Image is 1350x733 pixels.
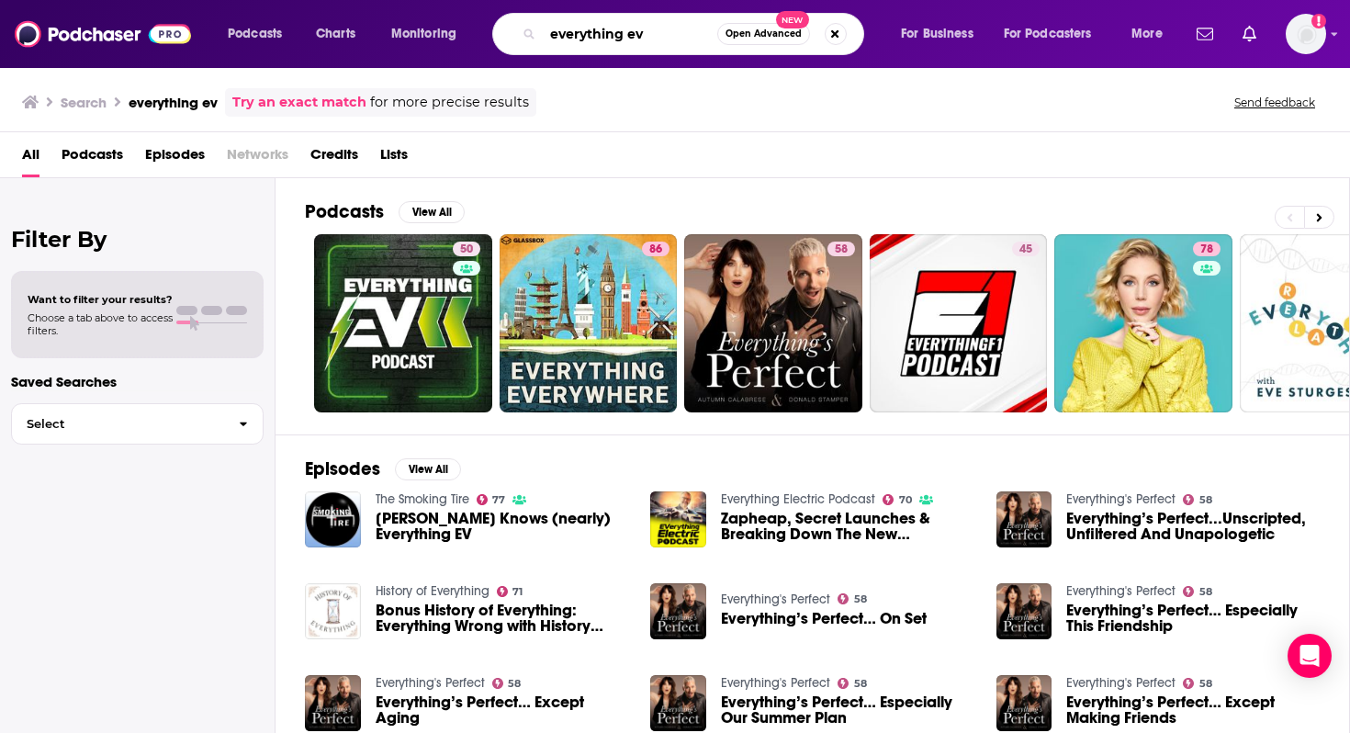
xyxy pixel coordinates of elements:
span: For Business [901,21,973,47]
button: Send feedback [1229,95,1321,110]
a: Show notifications dropdown [1235,18,1264,50]
span: Zapheap, Secret Launches & Breaking Down The New [PERSON_NAME]! | Everything Electric Podcast [721,511,974,542]
span: 58 [854,680,867,688]
img: Everything’s Perfect… On Set [650,583,706,639]
button: open menu [888,19,996,49]
a: Zapheap, Secret Launches & Breaking Down The New EV Grant! | Everything Electric Podcast [650,491,706,547]
div: Open Intercom Messenger [1288,634,1332,678]
h3: Search [61,94,107,111]
img: Everything’s Perfect… Especially This Friendship [996,583,1052,639]
a: Kyle Conner Knows (nearly) Everything EV [376,511,629,542]
a: Bonus History of Everything: Everything Wrong with History Channels Vikings Youtube Episode [305,583,361,639]
a: 77 [477,494,506,505]
a: All [22,140,39,177]
input: Search podcasts, credits, & more... [543,19,717,49]
a: Charts [304,19,366,49]
a: 45 [870,234,1048,412]
span: 58 [1199,496,1212,504]
img: User Profile [1286,14,1326,54]
button: Open AdvancedNew [717,23,810,45]
a: Everything’s Perfect...Unscripted, Unfiltered And Unapologetic [1066,511,1320,542]
a: Everything’s Perfect… Except Aging [376,694,629,726]
a: Everything’s Perfect… Especially Our Summer Plan [650,675,706,731]
a: 45 [1012,242,1040,256]
a: Everything’s Perfect… Especially This Friendship [1066,603,1320,634]
a: Everything's Perfect [1066,583,1176,599]
a: The Smoking Tire [376,491,469,507]
span: Monitoring [391,21,456,47]
a: History of Everything [376,583,489,599]
img: Podchaser - Follow, Share and Rate Podcasts [15,17,191,51]
span: 50 [460,241,473,259]
button: Show profile menu [1286,14,1326,54]
a: 86 [642,242,669,256]
span: Logged in as amandalamPR [1286,14,1326,54]
a: 58 [684,234,862,412]
a: Everything’s Perfect… Except Making Friends [1066,694,1320,726]
img: Everything’s Perfect...Unscripted, Unfiltered And Unapologetic [996,491,1052,547]
a: Show notifications dropdown [1189,18,1221,50]
span: 77 [492,496,505,504]
span: 58 [854,595,867,603]
a: Episodes [145,140,205,177]
a: 58 [1183,586,1212,597]
span: 86 [649,241,662,259]
span: 78 [1200,241,1213,259]
span: Want to filter your results? [28,293,173,306]
span: New [776,11,809,28]
span: 58 [508,680,521,688]
a: 58 [827,242,855,256]
a: Lists [380,140,408,177]
a: Everything’s Perfect… On Set [721,611,927,626]
img: Everything’s Perfect… Except Making Friends [996,675,1052,731]
a: 58 [1183,678,1212,689]
span: Choose a tab above to access filters. [28,311,173,337]
a: Everything’s Perfect… Except Aging [305,675,361,731]
a: 58 [492,678,522,689]
a: 78 [1054,234,1232,412]
a: Everything's Perfect [721,592,830,607]
a: Kyle Conner Knows (nearly) Everything EV [305,491,361,547]
svg: Add a profile image [1311,14,1326,28]
button: View All [399,201,465,223]
span: More [1131,21,1163,47]
a: 58 [1183,494,1212,505]
span: 58 [1199,680,1212,688]
button: open menu [378,19,480,49]
p: Saved Searches [11,373,264,390]
a: EpisodesView All [305,457,461,480]
a: Everything's Perfect [721,675,830,691]
span: Charts [316,21,355,47]
button: Select [11,403,264,445]
a: 58 [838,593,867,604]
span: Podcasts [62,140,123,177]
span: Open Advanced [726,29,802,39]
a: PodcastsView All [305,200,465,223]
a: Everything’s Perfect… Especially Our Summer Plan [721,694,974,726]
span: 45 [1019,241,1032,259]
a: Bonus History of Everything: Everything Wrong with History Channels Vikings Youtube Episode [376,603,629,634]
a: Everything's Perfect [376,675,485,691]
div: Search podcasts, credits, & more... [510,13,882,55]
a: Credits [310,140,358,177]
span: 58 [835,241,848,259]
button: open menu [1119,19,1186,49]
span: For Podcasters [1004,21,1092,47]
a: Everything's Perfect [1066,491,1176,507]
span: Select [12,418,224,430]
a: Try an exact match [232,92,366,113]
h2: Podcasts [305,200,384,223]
